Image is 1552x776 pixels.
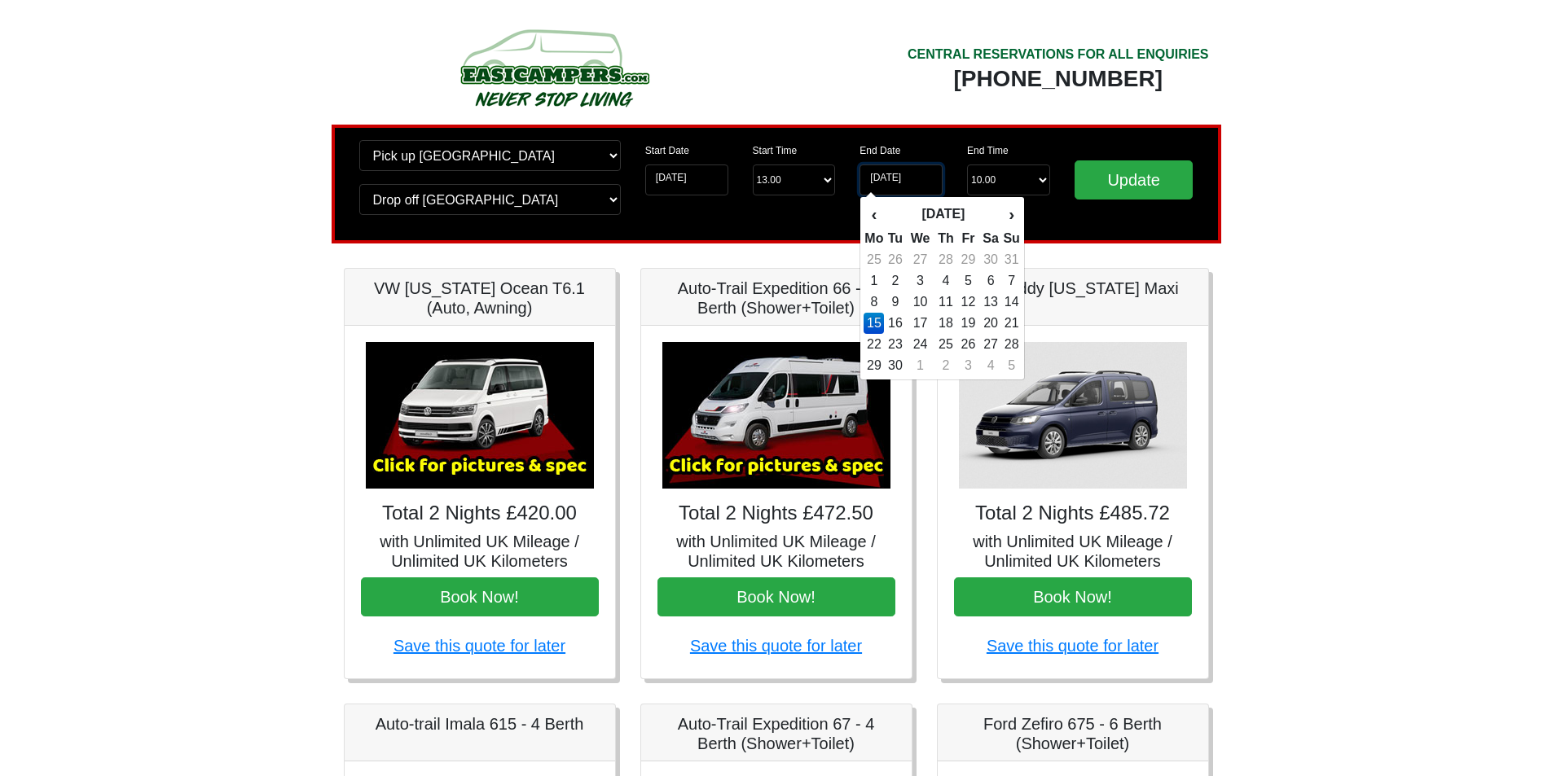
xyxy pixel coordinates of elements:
a: Save this quote for later [393,637,565,655]
td: 8 [864,292,884,313]
td: 18 [934,313,958,334]
label: Start Time [753,143,798,158]
img: campers-checkout-logo.png [399,23,709,112]
th: [DATE] [884,200,1002,228]
td: 13 [979,292,1003,313]
td: 26 [957,334,979,355]
td: 5 [1002,355,1020,376]
th: Fr [957,228,979,249]
td: 30 [884,355,906,376]
td: 28 [1002,334,1020,355]
h5: with Unlimited UK Mileage / Unlimited UK Kilometers [361,532,599,571]
input: Start Date [645,164,728,195]
th: ‹ [864,200,884,228]
img: Auto-Trail Expedition 66 - 2 Berth (Shower+Toilet) [662,342,890,489]
td: 2 [884,270,906,292]
td: 6 [979,270,1003,292]
td: 2 [934,355,958,376]
td: 29 [864,355,884,376]
td: 26 [884,249,906,270]
th: Su [1002,228,1020,249]
img: VW Caddy California Maxi [959,342,1187,489]
td: 11 [934,292,958,313]
label: End Date [860,143,900,158]
h5: VW Caddy [US_STATE] Maxi [954,278,1192,298]
td: 21 [1002,313,1020,334]
label: Start Date [645,143,689,158]
div: [PHONE_NUMBER] [908,64,1209,94]
th: Mo [864,228,884,249]
td: 22 [864,334,884,355]
td: 12 [957,292,979,313]
a: Save this quote for later [690,637,862,655]
th: › [1002,200,1020,228]
td: 23 [884,334,906,355]
th: Sa [979,228,1003,249]
td: 29 [957,249,979,270]
img: VW California Ocean T6.1 (Auto, Awning) [366,342,594,489]
td: 3 [906,270,934,292]
td: 9 [884,292,906,313]
th: Tu [884,228,906,249]
td: 27 [906,249,934,270]
input: Update [1075,160,1194,199]
td: 15 [864,313,884,334]
td: 25 [934,334,958,355]
td: 30 [979,249,1003,270]
h5: with Unlimited UK Mileage / Unlimited UK Kilometers [954,532,1192,571]
th: We [906,228,934,249]
button: Book Now! [657,577,895,616]
h5: Ford Zefiro 675 - 6 Berth (Shower+Toilet) [954,714,1192,753]
h5: with Unlimited UK Mileage / Unlimited UK Kilometers [657,532,895,571]
td: 4 [979,355,1003,376]
td: 4 [934,270,958,292]
td: 25 [864,249,884,270]
h4: Total 2 Nights £420.00 [361,502,599,525]
td: 1 [906,355,934,376]
td: 16 [884,313,906,334]
td: 27 [979,334,1003,355]
a: Save this quote for later [987,637,1159,655]
td: 10 [906,292,934,313]
td: 17 [906,313,934,334]
td: 5 [957,270,979,292]
td: 1 [864,270,884,292]
label: End Time [967,143,1009,158]
th: Th [934,228,958,249]
input: Return Date [860,164,943,195]
td: 31 [1002,249,1020,270]
td: 28 [934,249,958,270]
td: 7 [1002,270,1020,292]
td: 20 [979,313,1003,334]
h4: Total 2 Nights £472.50 [657,502,895,525]
h5: Auto-Trail Expedition 67 - 4 Berth (Shower+Toilet) [657,714,895,753]
h4: Total 2 Nights £485.72 [954,502,1192,525]
td: 24 [906,334,934,355]
button: Book Now! [954,577,1192,616]
td: 14 [1002,292,1020,313]
td: 3 [957,355,979,376]
h5: VW [US_STATE] Ocean T6.1 (Auto, Awning) [361,278,599,318]
td: 19 [957,313,979,334]
div: CENTRAL RESERVATIONS FOR ALL ENQUIRIES [908,45,1209,64]
button: Book Now! [361,577,599,616]
h5: Auto-trail Imala 615 - 4 Berth [361,714,599,734]
h5: Auto-Trail Expedition 66 - 2 Berth (Shower+Toilet) [657,278,895,318]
